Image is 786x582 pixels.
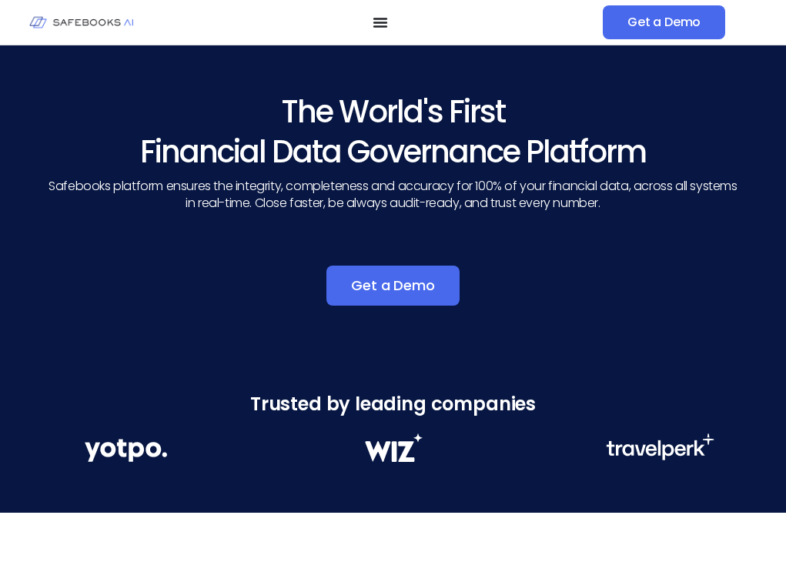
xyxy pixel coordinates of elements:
button: Menu Toggle [373,15,388,30]
h3: The World's First Financial Data Governance Platform [46,92,740,172]
span: Get a Demo [351,278,434,293]
p: Safebooks platform ensures the integrity, completeness and accuracy for 100% of your financial da... [46,178,740,212]
img: Financial Data Governance 1 [85,433,167,467]
nav: Menu [158,15,603,30]
span: Get a Demo [627,15,701,30]
img: Financial Data Governance 2 [357,433,430,462]
a: Get a Demo [326,266,459,306]
img: Financial Data Governance 3 [606,433,714,460]
a: Get a Demo [603,5,725,39]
